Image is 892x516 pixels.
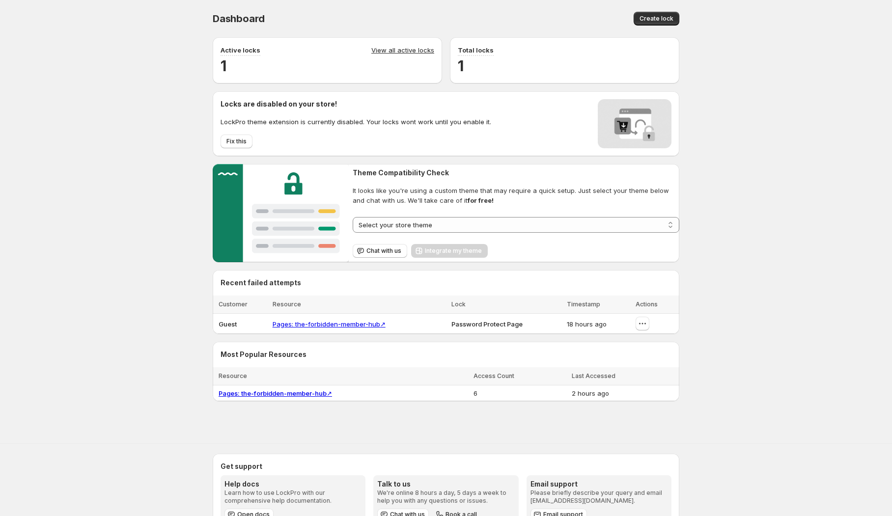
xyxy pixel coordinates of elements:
[471,385,569,402] td: 6
[221,56,434,76] h2: 1
[377,489,514,505] p: We're online 8 hours a day, 5 days a week to help you with any questions or issues.
[530,479,668,489] h3: Email support
[572,372,615,380] span: Last Accessed
[530,489,668,505] p: Please briefly describe your query and email [EMAIL_ADDRESS][DOMAIN_NAME].
[353,168,679,178] h2: Theme Compatibility Check
[634,12,679,26] button: Create lock
[474,372,514,380] span: Access Count
[219,320,237,328] span: Guest
[224,479,362,489] h3: Help docs
[219,372,247,380] span: Resource
[221,99,491,109] h2: Locks are disabled on your store!
[219,389,332,397] a: Pages: the-forbidden-member-hub↗
[572,389,609,397] span: 2 hours ago
[567,300,600,308] span: Timestamp
[353,186,679,205] span: It looks like you're using a custom theme that may require a quick setup. Just select your theme ...
[458,56,671,76] h2: 1
[366,247,401,255] span: Chat with us
[226,137,247,145] span: Fix this
[451,320,523,328] span: Password Protect Page
[468,196,494,204] strong: for free!
[221,135,252,148] button: Fix this
[221,45,260,55] p: Active locks
[598,99,671,148] img: Locks disabled
[371,45,434,56] a: View all active locks
[458,45,494,55] p: Total locks
[377,479,514,489] h3: Talk to us
[224,489,362,505] p: Learn how to use LockPro with our comprehensive help documentation.
[213,164,349,262] img: Customer support
[221,117,491,127] p: LockPro theme extension is currently disabled. Your locks wont work until you enable it.
[451,300,466,308] span: Lock
[213,13,265,25] span: Dashboard
[221,278,301,288] h2: Recent failed attempts
[567,320,607,328] span: 18 hours ago
[640,15,673,23] span: Create lock
[636,300,658,308] span: Actions
[221,350,671,359] h2: Most Popular Resources
[219,300,248,308] span: Customer
[221,462,671,471] h2: Get support
[353,244,407,258] button: Chat with us
[273,300,301,308] span: Resource
[273,320,386,328] a: Pages: the-forbidden-member-hub↗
